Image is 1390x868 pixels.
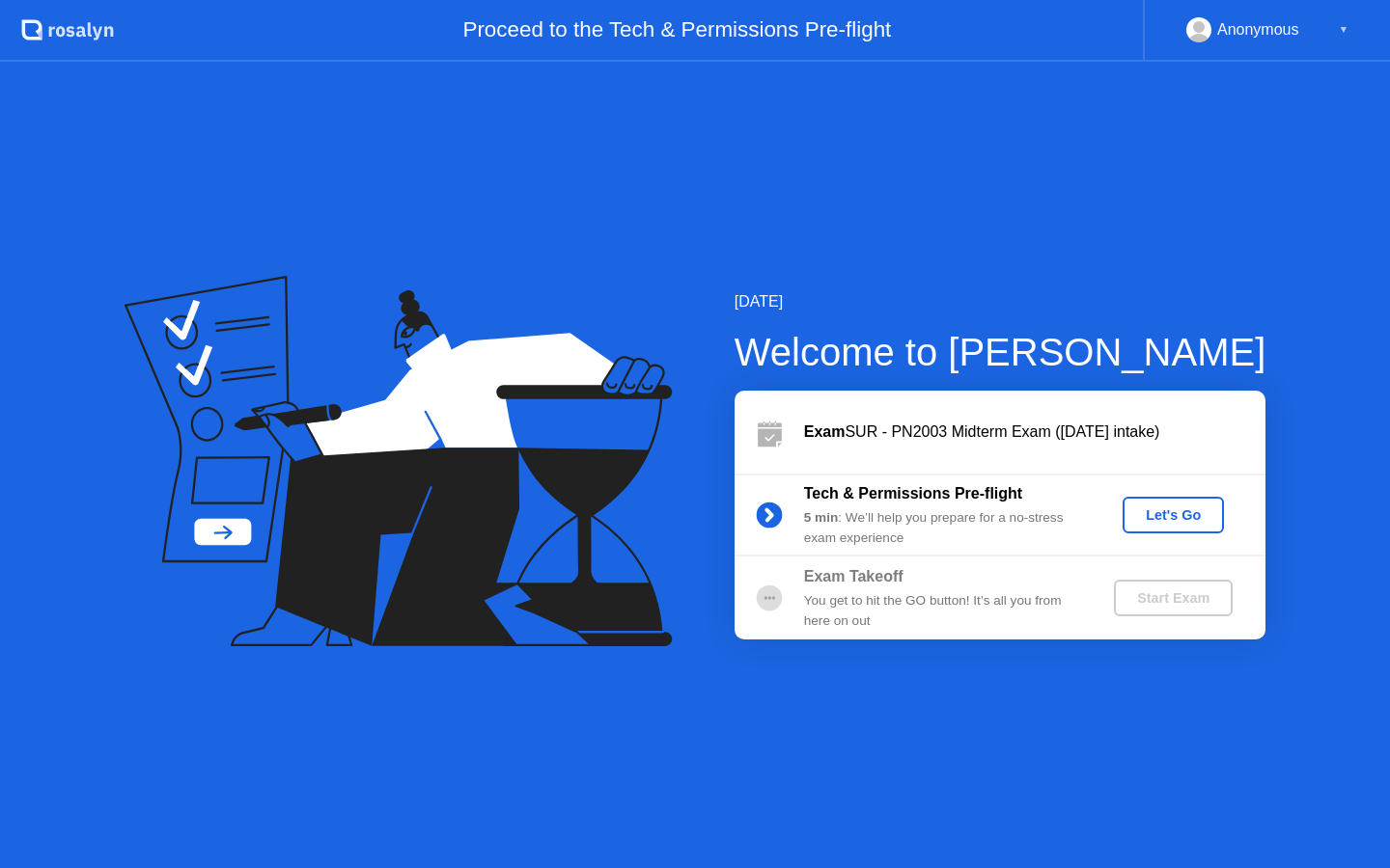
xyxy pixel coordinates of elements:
button: Let's Go [1123,497,1224,533]
div: Anonymous [1217,17,1299,42]
div: [DATE] [735,290,1266,313]
div: ▼ [1339,17,1348,42]
b: Exam Takeoff [804,568,903,584]
button: Start Exam [1114,580,1233,616]
div: Start Exam [1122,590,1225,606]
b: Tech & Permissions Pre-flight [804,485,1022,502]
div: SUR - PN2003 Midterm Exam ([DATE] intake) [804,420,1265,444]
div: : We’ll help you prepare for a no-stress exam experience [804,508,1082,548]
b: Exam [804,423,846,440]
div: You get to hit the GO button! It’s all you from here on out [804,591,1082,631]
div: Let's Go [1130,507,1216,523]
b: 5 min [804,510,839,525]
div: Welcome to [PERSON_NAME] [735,323,1266,381]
